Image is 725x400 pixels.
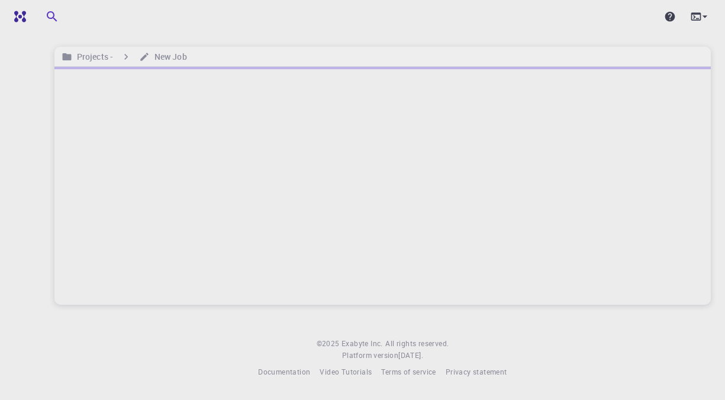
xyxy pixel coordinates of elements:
[59,50,189,63] nav: breadcrumb
[320,367,372,376] span: Video Tutorials
[381,366,436,378] a: Terms of service
[258,367,310,376] span: Documentation
[398,350,423,360] span: [DATE] .
[341,338,383,348] span: Exabyte Inc.
[320,366,372,378] a: Video Tutorials
[258,366,310,378] a: Documentation
[398,350,423,362] a: [DATE].
[317,338,341,350] span: © 2025
[381,367,436,376] span: Terms of service
[446,366,507,378] a: Privacy statement
[385,338,449,350] span: All rights reserved.
[9,11,26,22] img: logo
[72,50,113,63] h6: Projects -
[341,338,383,350] a: Exabyte Inc.
[446,367,507,376] span: Privacy statement
[150,50,187,63] h6: New Job
[342,350,398,362] span: Platform version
